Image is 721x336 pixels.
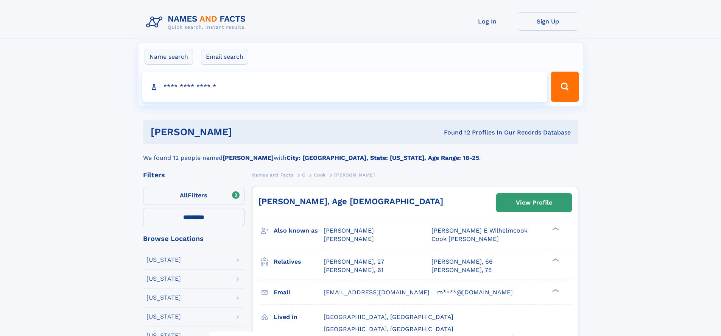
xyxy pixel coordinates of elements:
[324,258,384,266] a: [PERSON_NAME], 27
[324,313,453,320] span: [GEOGRAPHIC_DATA], [GEOGRAPHIC_DATA]
[518,12,578,31] a: Sign Up
[550,227,559,231] div: ❯
[146,276,181,282] div: [US_STATE]
[324,235,374,242] span: [PERSON_NAME]
[516,194,552,211] div: View Profile
[146,295,181,301] div: [US_STATE]
[324,325,453,333] span: [GEOGRAPHIC_DATA], [GEOGRAPHIC_DATA]
[431,258,493,266] a: [PERSON_NAME], 66
[431,266,492,274] a: [PERSON_NAME], 75
[223,154,274,161] b: [PERSON_NAME]
[431,227,528,234] span: [PERSON_NAME] E Wilhelmcook
[274,311,324,323] h3: Lived in
[302,172,305,178] span: C
[252,170,294,180] a: Names and Facts
[145,49,193,65] label: Name search
[151,127,338,137] h1: [PERSON_NAME]
[143,187,244,205] label: Filters
[143,235,244,242] div: Browse Locations
[338,128,571,137] div: Found 12 Profiles In Our Records Database
[431,235,499,242] span: Cook [PERSON_NAME]
[334,172,375,178] span: [PERSON_NAME]
[143,144,578,163] div: We found 12 people named with .
[324,289,430,296] span: [EMAIL_ADDRESS][DOMAIN_NAME]
[274,286,324,299] h3: Email
[143,12,252,33] img: Logo Names and Facts
[142,72,548,102] input: search input
[550,288,559,293] div: ❯
[146,257,181,263] div: [US_STATE]
[143,172,244,178] div: Filters
[287,154,479,161] b: City: [GEOGRAPHIC_DATA], State: [US_STATE], Age Range: 18-25
[324,227,374,234] span: [PERSON_NAME]
[324,266,383,274] a: [PERSON_NAME], 61
[274,255,324,268] h3: Relatives
[314,170,325,180] a: Cook
[180,192,188,199] span: All
[146,314,181,320] div: [US_STATE]
[497,194,572,212] a: View Profile
[457,12,518,31] a: Log In
[314,172,325,178] span: Cook
[259,197,443,206] a: [PERSON_NAME], Age [DEMOGRAPHIC_DATA]
[550,257,559,262] div: ❯
[201,49,248,65] label: Email search
[302,170,305,180] a: C
[551,72,579,102] button: Search Button
[274,224,324,237] h3: Also known as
